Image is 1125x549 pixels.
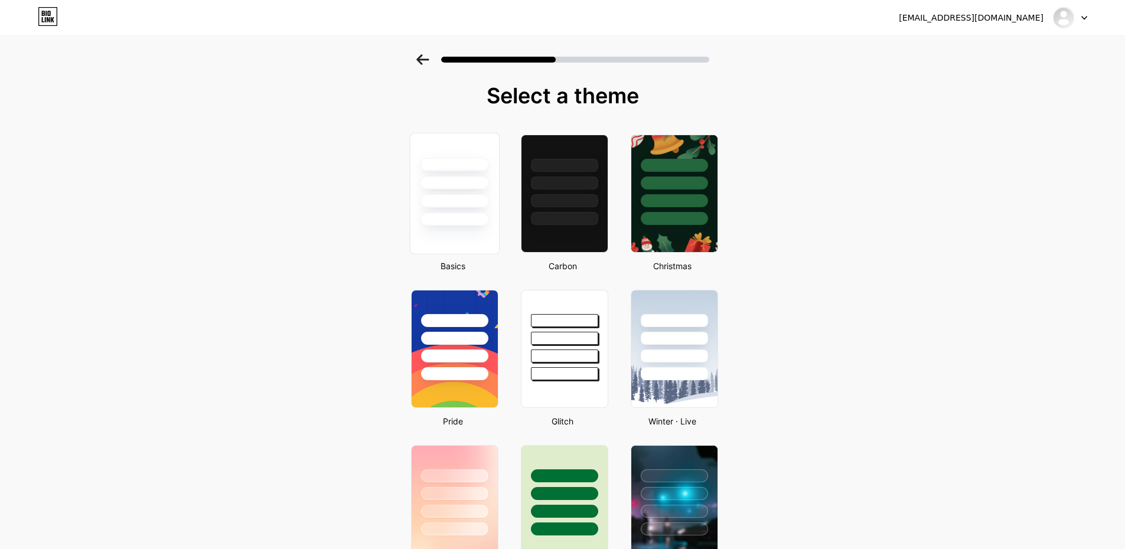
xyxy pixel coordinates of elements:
div: Winter · Live [627,415,718,427]
div: Carbon [517,260,608,272]
div: Basics [407,260,498,272]
div: Select a theme [406,84,719,107]
div: Pride [407,415,498,427]
img: mettajaya [1052,6,1075,29]
div: Christmas [627,260,718,272]
div: Glitch [517,415,608,427]
div: [EMAIL_ADDRESS][DOMAIN_NAME] [899,12,1044,24]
